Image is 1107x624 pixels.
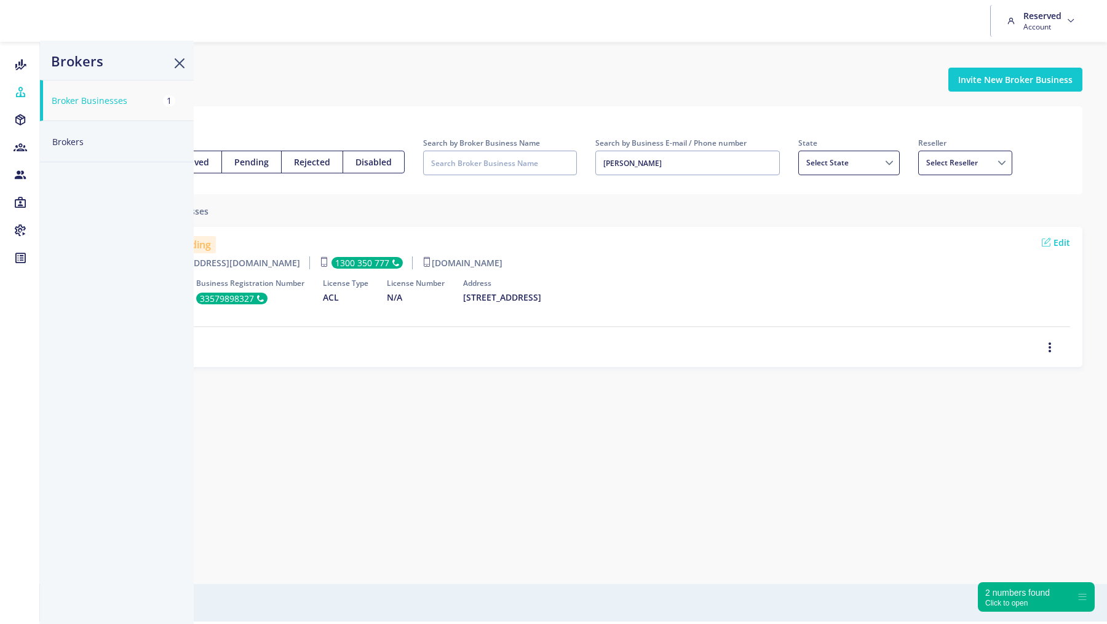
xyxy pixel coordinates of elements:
h6: Address [463,279,541,288]
h5: N/A [387,293,445,303]
h5: [STREET_ADDRESS] [463,293,541,303]
a: Reserved Account [1003,5,1082,37]
a: Edit [1042,236,1070,249]
img: brand-logo.ec75409.png [10,9,49,33]
label: State [798,137,900,149]
h6: Reserved [1023,10,1061,22]
div: 1300 350 777 [331,257,403,269]
div: More Information [76,314,1070,326]
h6: Business Registration Number [196,279,304,288]
label: Reseller [918,137,1012,149]
h6: License Number [387,279,445,288]
button: Invite New Broker Business [948,68,1082,92]
h6: License Type [323,279,368,288]
div: 33579898327 [196,293,268,304]
span: Account [1023,22,1061,32]
label: Search by Business E-mail / Phone number [595,137,780,149]
button: Rejected [281,151,343,173]
button: Broker Businesses1 [40,80,194,121]
h5: ACL [323,293,368,303]
input: Search Business E-mail / Phone number [595,151,780,175]
input: Search Broker Business Name [423,151,577,175]
label: [DOMAIN_NAME] [422,256,502,269]
label: Status [76,137,405,149]
button: Pending [221,151,282,173]
button: Disabled [343,151,405,173]
button: Brokers [40,121,194,162]
label: Search by Broker Business Name [423,137,577,149]
h3: Brokers [51,53,103,69]
label: 1 [163,95,175,107]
